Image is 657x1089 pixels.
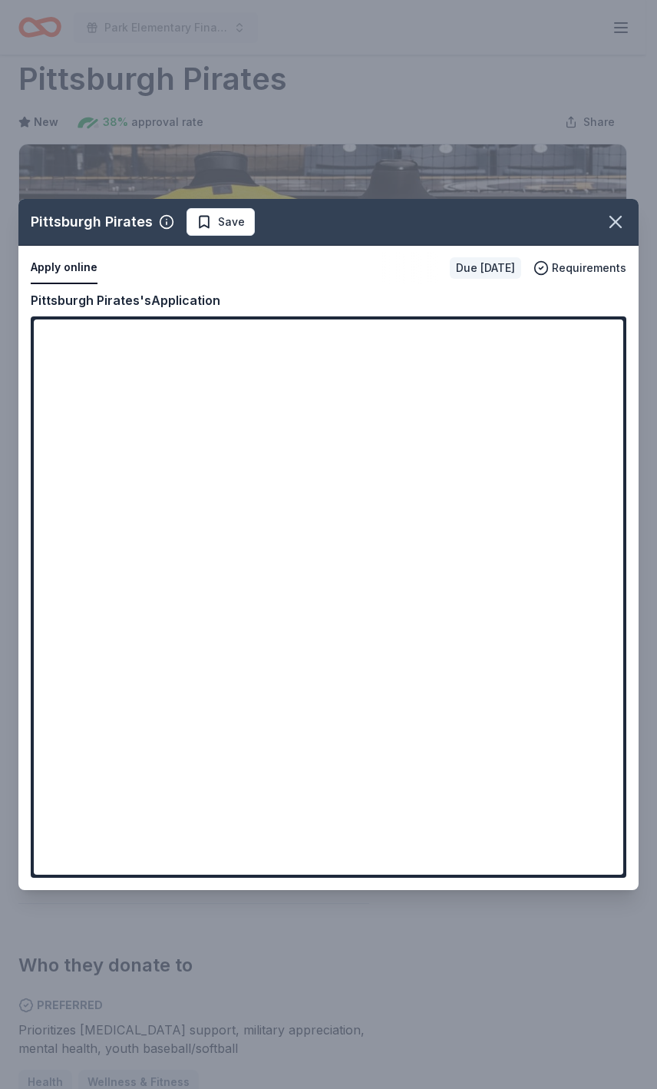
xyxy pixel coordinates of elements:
[31,290,220,310] div: Pittsburgh Pirates's Application
[31,210,153,234] div: Pittsburgh Pirates
[450,257,521,279] div: Due [DATE]
[552,259,626,277] span: Requirements
[31,252,97,284] button: Apply online
[533,259,626,277] button: Requirements
[218,213,245,231] span: Save
[187,208,255,236] button: Save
